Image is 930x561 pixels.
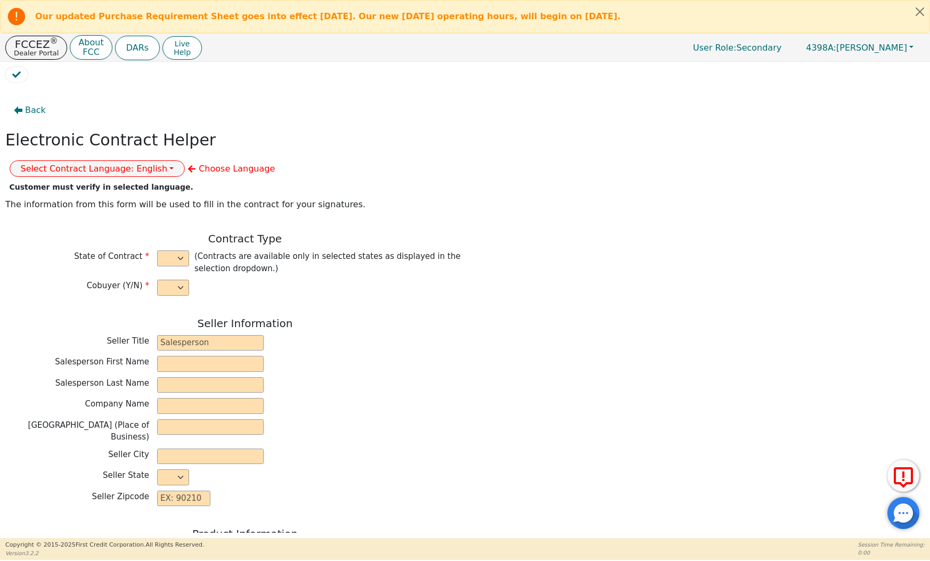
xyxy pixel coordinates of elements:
[194,250,479,274] p: (Contracts are available only in selected states as displayed in the selection dropdown.)
[115,36,160,60] button: DARs
[50,36,58,46] sup: ®
[5,232,485,245] h3: Contract Type
[5,198,485,211] p: The information from this form will be used to fill in the contract for your signatures.
[806,43,836,53] span: 4398A:
[92,492,149,501] span: Seller Zipcode
[5,317,485,330] h3: Seller Information
[887,460,919,492] button: Report Error to FCC
[14,50,59,56] p: Dealer Portal
[107,336,149,346] span: Seller Title
[5,549,204,557] p: Version 3.2.2
[78,48,103,56] p: FCC
[70,35,112,60] button: AboutFCC
[5,527,485,540] h3: Product Information
[795,39,925,56] button: 4398A:[PERSON_NAME]
[157,335,264,351] input: Salesperson
[162,36,202,60] button: LiveHelp
[5,98,54,123] button: Back
[78,38,103,47] p: About
[87,281,149,290] span: Cobuyer (Y/N)
[74,251,149,261] span: State of Contract
[693,43,736,53] span: User Role :
[85,399,149,409] span: Company Name
[35,11,621,21] b: Our updated Purchase Requirement Sheet goes into effect [DATE]. Our new [DATE] operating hours, w...
[682,37,792,58] a: User Role:Secondary
[145,541,204,548] span: All Rights Reserved.
[174,39,191,48] span: Live
[910,1,929,22] button: Close alert
[174,48,191,56] span: Help
[55,378,149,388] span: Salesperson Last Name
[108,450,149,459] span: Seller City
[157,491,210,507] input: EX: 90210
[25,104,46,117] span: Back
[199,164,275,174] span: Choose Language
[55,357,149,367] span: Salesperson First Name
[858,549,925,557] p: 0:00
[682,37,792,58] p: Secondary
[5,67,28,82] button: Review Contract
[858,541,925,549] p: Session Time Remaining:
[14,39,59,50] p: FCCEZ
[28,420,149,442] span: [GEOGRAPHIC_DATA] (Place of Business)
[5,541,204,550] p: Copyright © 2015- 2025 First Credit Corporation.
[103,470,149,480] span: Seller State
[5,36,67,60] button: FCCEZ®Dealer Portal
[5,131,216,150] h2: Electronic Contract Helper
[10,182,185,193] div: Customer must verify in selected language.
[10,160,185,177] button: Select Contract Language: English
[806,43,907,53] span: [PERSON_NAME]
